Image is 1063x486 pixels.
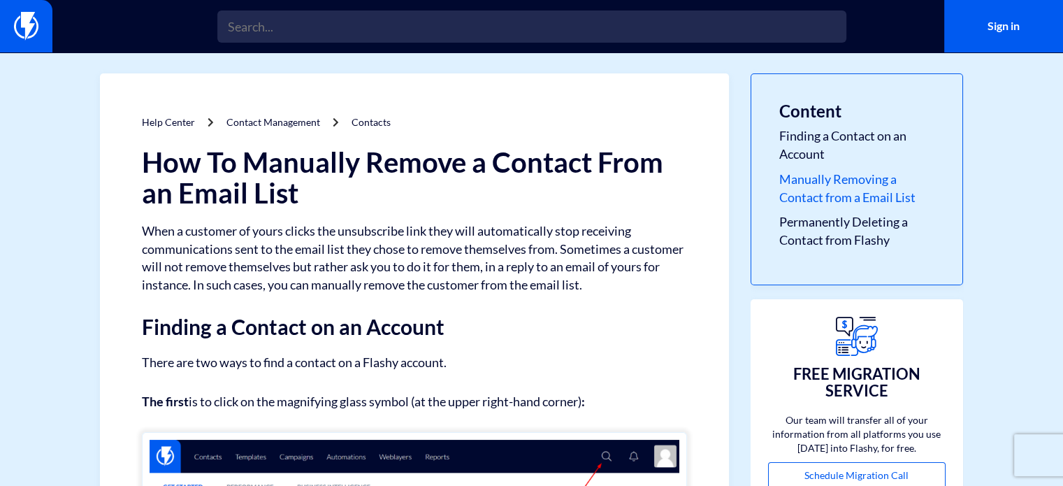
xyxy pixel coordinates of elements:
[779,171,934,206] a: Manually Removing a Contact from a Email List
[779,102,934,120] h3: Content
[142,222,687,294] p: When a customer of yours clicks the unsubscribe link they will automatically stop receiving commu...
[768,413,946,455] p: Our team will transfer all of your information from all platforms you use [DATE] into Flashy, for...
[142,394,189,409] strong: The first
[581,394,585,409] strong: :
[142,393,687,411] p: is to click on the magnifying glass symbol (at the upper right-hand corner)
[142,116,195,128] a: Help Center
[768,366,946,399] h3: FREE MIGRATION SERVICE
[352,116,391,128] a: Contacts
[142,315,687,338] h2: Finding a Contact on an Account
[779,213,934,249] a: Permanently Deleting a Contact from Flashy
[226,116,320,128] a: Contact Management
[142,147,687,208] h1: How To Manually Remove a Contact From an Email List
[217,10,846,43] input: Search...
[142,352,687,372] p: There are two ways to find a contact on a Flashy account.
[779,127,934,163] a: Finding a Contact on an Account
